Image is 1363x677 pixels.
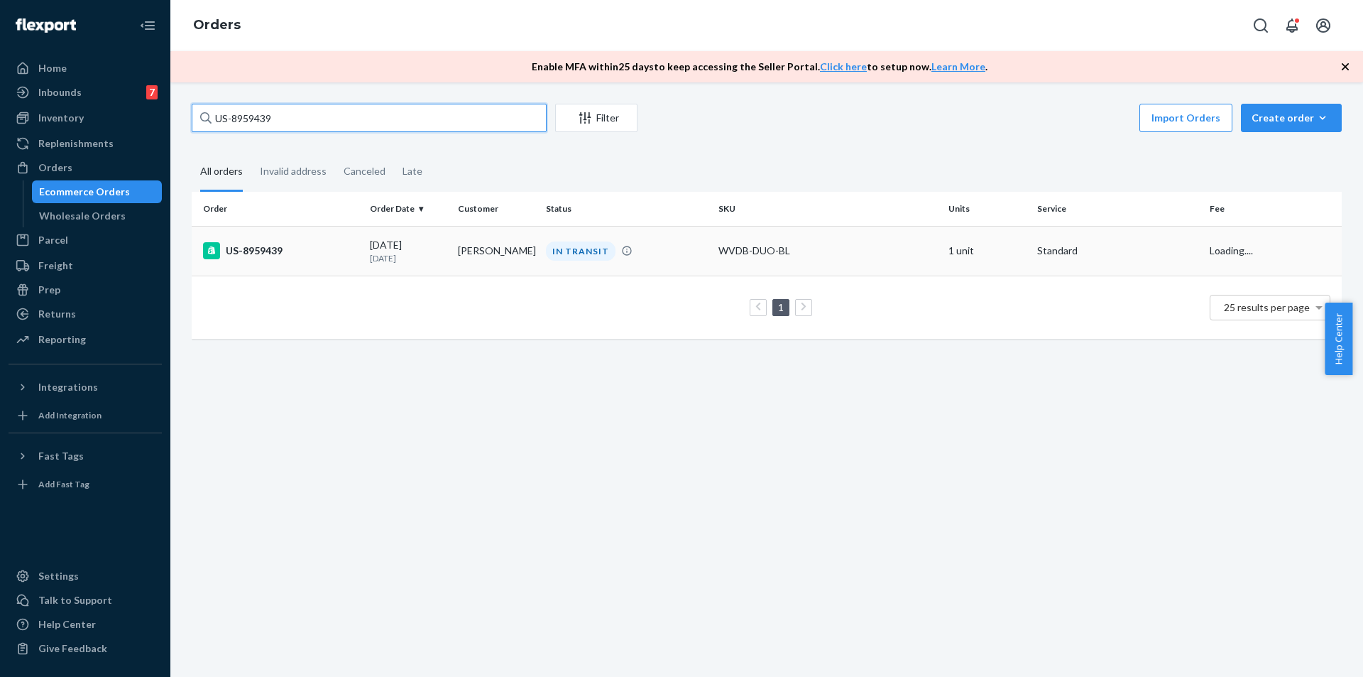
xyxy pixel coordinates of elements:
img: Flexport logo [16,18,76,33]
button: Filter [555,104,637,132]
a: Page 1 is your current page [775,301,787,313]
td: [PERSON_NAME] [452,226,540,276]
a: Click here [820,60,867,72]
a: Ecommerce Orders [32,180,163,203]
div: Fast Tags [38,449,84,463]
a: Settings [9,565,162,587]
div: Wholesale Orders [39,209,126,223]
div: Add Integration [38,409,102,421]
a: Prep [9,278,162,301]
div: Customer [458,202,535,215]
input: Search orders [192,104,547,132]
a: Home [9,57,162,80]
th: Units [943,192,1031,226]
th: Status [540,192,713,226]
div: Settings [38,569,79,583]
div: Create order [1252,111,1331,125]
th: SKU [713,192,943,226]
div: Give Feedback [38,641,107,656]
a: Inbounds7 [9,81,162,104]
th: Order [192,192,364,226]
a: Orders [193,17,241,33]
button: Open account menu [1309,11,1337,40]
a: Parcel [9,229,162,251]
a: Talk to Support [9,589,162,612]
div: All orders [200,153,243,192]
div: Parcel [38,233,68,247]
div: Talk to Support [38,593,112,607]
button: Create order [1241,104,1342,132]
a: Learn More [931,60,985,72]
p: [DATE] [370,252,447,264]
div: Orders [38,161,72,175]
div: Reporting [38,332,86,347]
div: Canceled [344,153,385,190]
a: Help Center [9,613,162,636]
div: Filter [556,111,637,125]
div: Integrations [38,380,98,394]
div: WVDB-DUO-BL [718,244,937,258]
div: Ecommerce Orders [39,185,130,199]
div: Home [38,61,67,75]
div: Replenishments [38,136,114,151]
a: Reporting [9,328,162,351]
th: Order Date [364,192,452,226]
a: Add Integration [9,404,162,427]
div: [DATE] [370,238,447,264]
a: Wholesale Orders [32,205,163,227]
button: Give Feedback [9,637,162,660]
div: Help Center [38,617,96,632]
button: Integrations [9,376,162,399]
th: Service [1031,192,1204,226]
div: IN TRANSIT [546,242,615,261]
a: Orders [9,156,162,179]
button: Open notifications [1278,11,1306,40]
a: Returns [9,303,162,325]
a: Inventory [9,107,162,129]
td: 1 unit [943,226,1031,276]
td: Loading.... [1204,226,1342,276]
div: Late [403,153,422,190]
button: Help Center [1325,303,1352,375]
div: Add Fast Tag [38,478,89,490]
button: Open Search Box [1247,11,1275,40]
div: Prep [38,283,60,297]
span: 25 results per page [1224,301,1310,313]
th: Fee [1204,192,1342,226]
div: Inbounds [38,85,82,99]
div: Returns [38,307,76,321]
div: Inventory [38,111,84,125]
button: Import Orders [1139,104,1232,132]
ol: breadcrumbs [182,5,252,46]
div: 7 [146,85,158,99]
p: Enable MFA within 25 days to keep accessing the Seller Portal. to setup now. . [532,60,987,74]
a: Freight [9,254,162,277]
button: Close Navigation [133,11,162,40]
a: Add Fast Tag [9,473,162,496]
div: Invalid address [260,153,327,190]
div: US-8959439 [203,242,358,259]
p: Standard [1037,244,1198,258]
button: Fast Tags [9,445,162,467]
a: Replenishments [9,132,162,155]
div: Freight [38,259,73,273]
